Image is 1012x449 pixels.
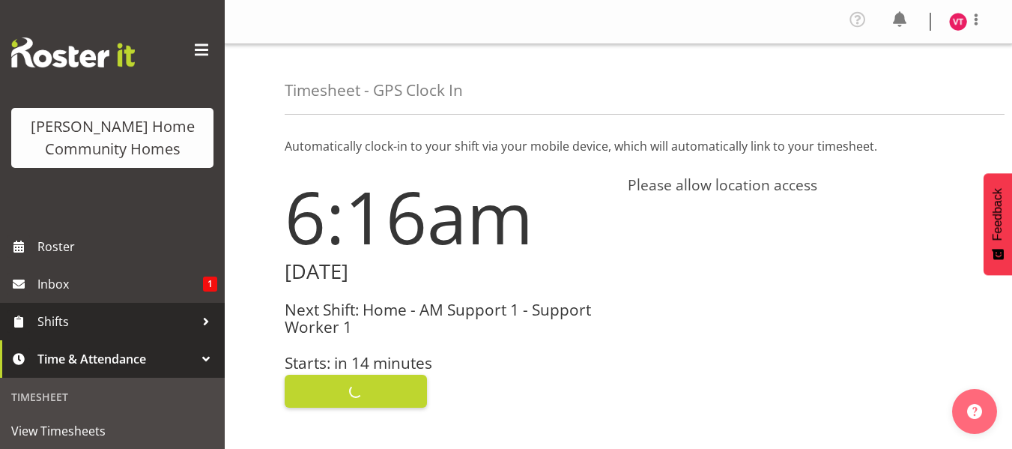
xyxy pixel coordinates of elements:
h1: 6:16am [285,176,610,257]
img: vanessa-thornley8527.jpg [949,13,967,31]
h4: Timesheet - GPS Clock In [285,82,463,99]
button: Feedback - Show survey [984,173,1012,275]
h4: Please allow location access [628,176,953,194]
span: View Timesheets [11,420,213,442]
img: Rosterit website logo [11,37,135,67]
p: Automatically clock-in to your shift via your mobile device, which will automatically link to you... [285,137,952,155]
span: Time & Attendance [37,348,195,370]
h3: Starts: in 14 minutes [285,355,610,372]
div: [PERSON_NAME] Home Community Homes [26,115,199,160]
span: 1 [203,277,217,292]
span: Shifts [37,310,195,333]
img: help-xxl-2.png [967,404,982,419]
h3: Next Shift: Home - AM Support 1 - Support Worker 1 [285,301,610,337]
span: Inbox [37,273,203,295]
span: Feedback [991,188,1005,241]
h2: [DATE] [285,260,610,283]
span: Roster [37,235,217,258]
div: Timesheet [4,382,221,412]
